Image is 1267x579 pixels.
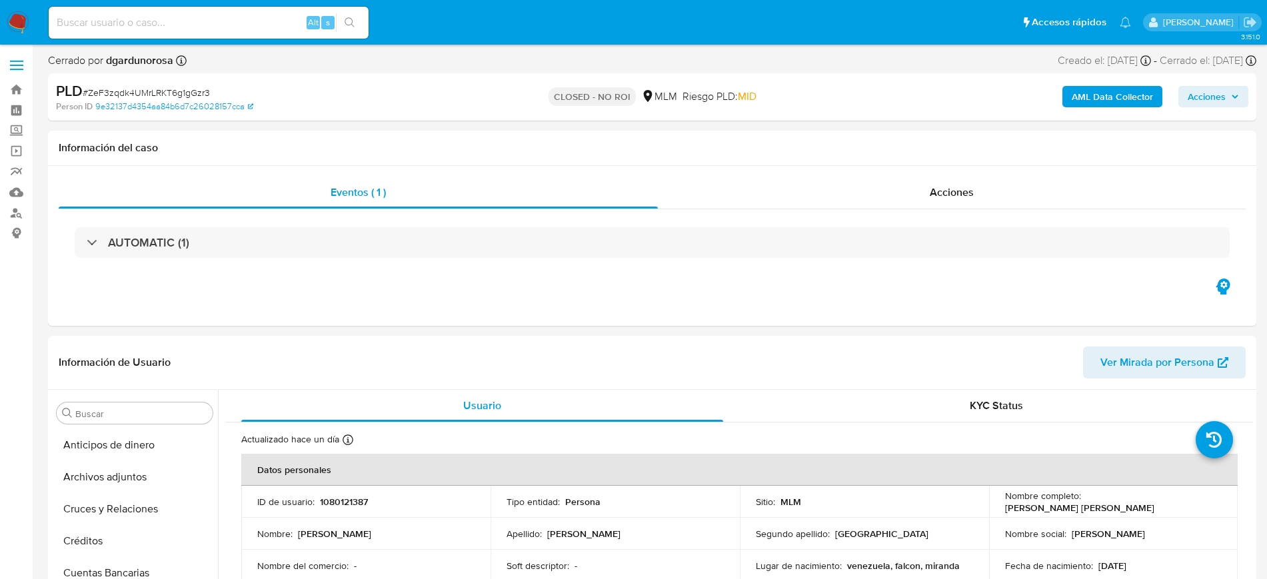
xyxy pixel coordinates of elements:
span: Alt [308,16,319,29]
button: Archivos adjuntos [51,461,218,493]
p: Tipo entidad : [507,496,560,508]
input: Buscar [75,408,207,420]
p: - [575,560,577,572]
h3: AUTOMATIC (1) [108,235,189,250]
p: ID de usuario : [257,496,315,508]
p: Nombre completo : [1005,490,1081,502]
button: Buscar [62,408,73,418]
p: Fecha de nacimiento : [1005,560,1093,572]
p: Sitio : [756,496,775,508]
button: Cruces y Relaciones [51,493,218,525]
span: MID [738,89,756,104]
span: Acciones [930,185,974,200]
p: Segundo apellido : [756,528,830,540]
p: [DATE] [1098,560,1126,572]
input: Buscar usuario o caso... [49,14,369,31]
a: Salir [1243,15,1257,29]
h1: Información de Usuario [59,356,171,369]
button: search-icon [336,13,363,32]
span: Acciones [1188,86,1226,107]
b: PLD [56,80,83,101]
p: - [354,560,357,572]
p: [PERSON_NAME] [547,528,621,540]
b: Person ID [56,101,93,113]
span: s [326,16,330,29]
p: MLM [780,496,801,508]
span: Ver Mirada por Persona [1100,346,1214,378]
p: CLOSED - NO ROI [549,87,636,106]
p: Apellido : [507,528,542,540]
p: [PERSON_NAME] [1072,528,1145,540]
p: Nombre social : [1005,528,1066,540]
span: - [1154,53,1157,68]
p: Nombre : [257,528,293,540]
span: Usuario [463,398,501,413]
button: Ver Mirada por Persona [1083,346,1246,378]
p: Persona [565,496,601,508]
button: Acciones [1178,86,1248,107]
button: AML Data Collector [1062,86,1162,107]
p: Actualizado hace un día [241,433,339,446]
span: KYC Status [970,398,1023,413]
button: Créditos [51,525,218,557]
a: 9e32137d4354aa84b6d7c26028157cca [95,101,253,113]
div: MLM [641,89,677,104]
span: # ZeF3zqdk4UMrLRKT6g1gGzr3 [83,86,210,99]
span: Accesos rápidos [1032,15,1106,29]
b: AML Data Collector [1072,86,1153,107]
span: Riesgo PLD: [682,89,756,104]
a: Notificaciones [1120,17,1131,28]
span: Eventos ( 1 ) [331,185,386,200]
th: Datos personales [241,454,1238,486]
div: AUTOMATIC (1) [75,227,1230,258]
p: [PERSON_NAME] [298,528,371,540]
p: Lugar de nacimiento : [756,560,842,572]
p: diego.gardunorosas@mercadolibre.com.mx [1163,16,1238,29]
button: Anticipos de dinero [51,429,218,461]
span: Cerrado por [48,53,173,68]
p: [GEOGRAPHIC_DATA] [835,528,928,540]
p: Soft descriptor : [507,560,569,572]
div: Creado el: [DATE] [1058,53,1151,68]
p: 1080121387 [320,496,368,508]
p: venezuela, falcon, miranda [847,560,960,572]
p: [PERSON_NAME] [PERSON_NAME] [1005,502,1154,514]
p: Nombre del comercio : [257,560,349,572]
h1: Información del caso [59,141,1246,155]
b: dgardunorosa [103,53,173,68]
div: Cerrado el: [DATE] [1160,53,1256,68]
